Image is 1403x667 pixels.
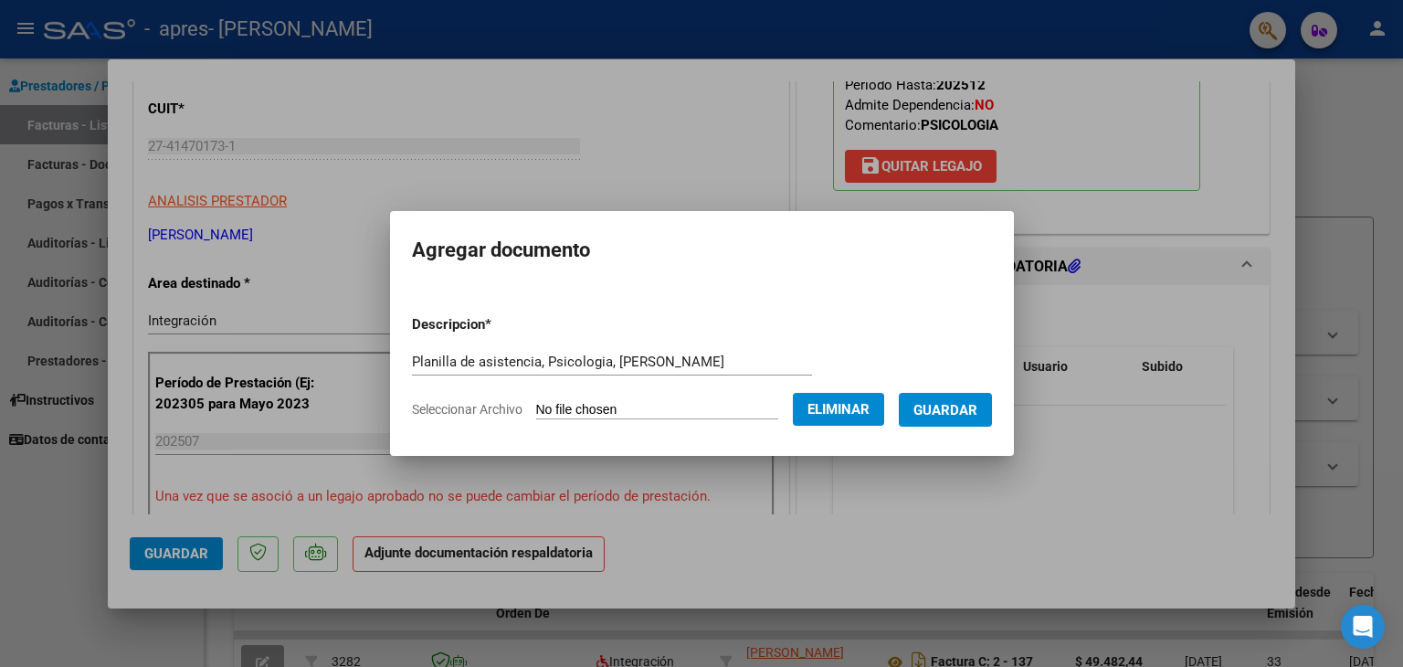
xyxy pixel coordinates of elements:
[807,401,870,418] span: Eliminar
[793,393,884,426] button: Eliminar
[1341,605,1385,649] div: Open Intercom Messenger
[913,402,977,418] span: Guardar
[412,314,586,335] p: Descripcion
[412,233,992,268] h2: Agregar documento
[412,402,522,417] span: Seleccionar Archivo
[899,393,992,427] button: Guardar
